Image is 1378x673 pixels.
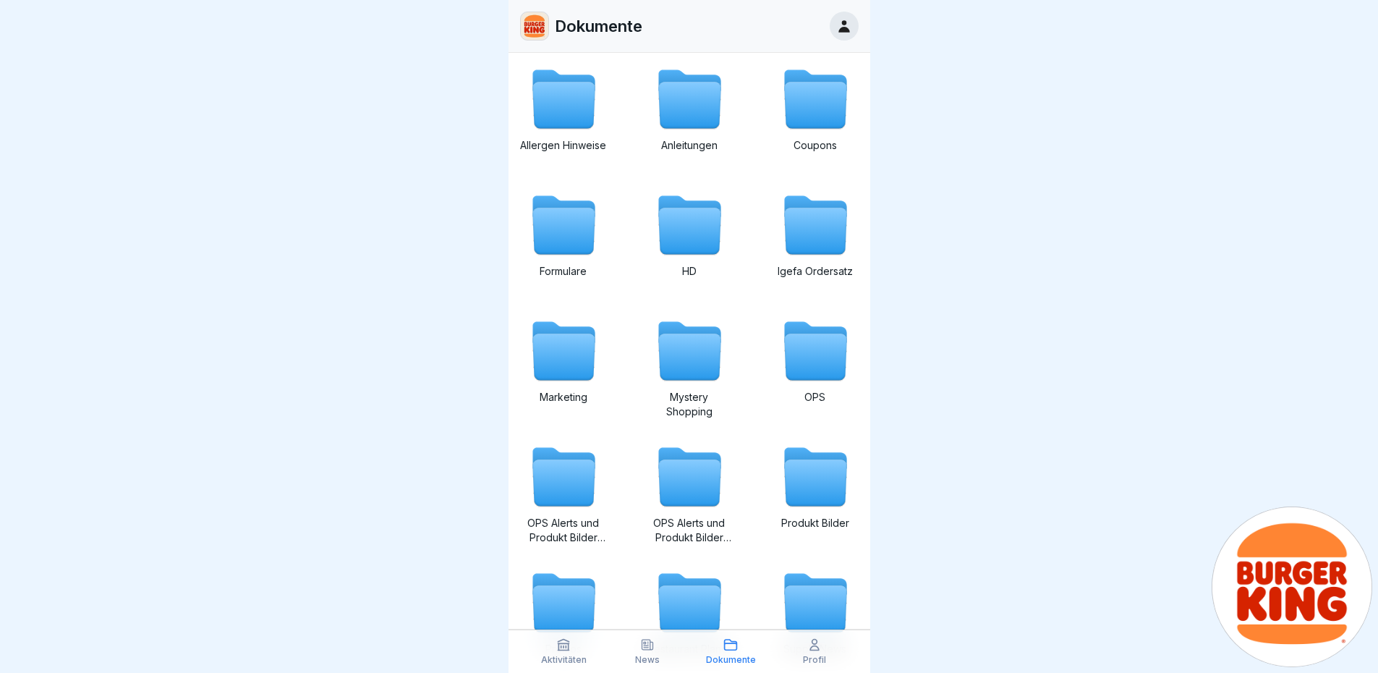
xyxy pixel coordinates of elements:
a: HD [646,190,733,293]
a: Mystery Shopping [646,316,733,419]
p: HD [646,264,733,279]
img: w2f18lwxr3adf3talrpwf6id.png [521,12,548,40]
p: Marketing [520,390,607,405]
p: Produkt Bilder [772,516,859,530]
p: Coupons [772,138,859,153]
p: Dokumente [555,17,642,35]
p: Aktivitäten [541,655,587,665]
a: Igefa Ordersatz [772,190,859,293]
a: Anleitungen [646,64,733,167]
p: Allergen Hinweise [520,138,607,153]
p: Anleitungen [646,138,733,153]
a: Marketing [520,316,607,419]
a: Coupons [772,64,859,167]
a: Allergen Hinweise [520,64,607,167]
a: Supply News [772,568,859,671]
a: OPS [772,316,859,419]
a: Restaurant Planer [646,568,733,671]
p: News [635,655,660,665]
p: Mystery Shopping [646,390,733,419]
p: Dokumente [706,655,756,665]
p: OPS Alerts und Produkt Bilder Promo [520,516,607,545]
a: OPS Alerts und Produkt Bilder Promo [520,442,607,545]
a: OPS Alerts und Produkt Bilder Standard [646,442,733,545]
p: OPS [772,390,859,405]
p: Profil [803,655,826,665]
a: Formulare [520,190,607,293]
p: Igefa Ordersatz [772,264,859,279]
a: Promos [520,568,607,671]
p: Formulare [520,264,607,279]
p: OPS Alerts und Produkt Bilder Standard [646,516,733,545]
a: Produkt Bilder [772,442,859,545]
